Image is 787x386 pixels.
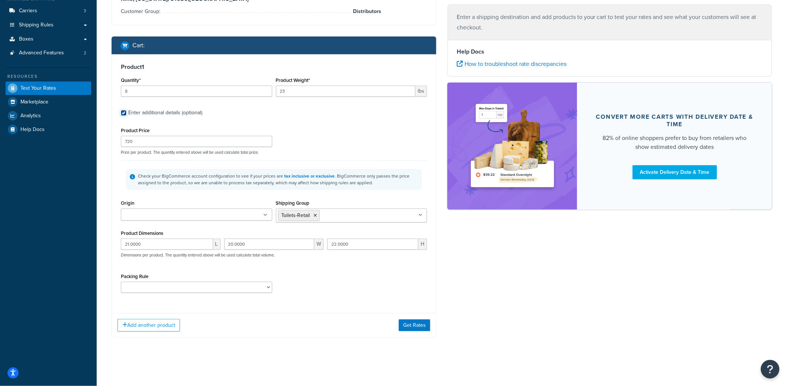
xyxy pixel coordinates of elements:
[19,22,54,28] span: Shipping Rules
[351,7,381,16] span: Distributors
[399,319,430,331] button: Get Rates
[6,4,91,18] a: Carriers3
[121,63,427,71] h3: Product 1
[6,109,91,122] a: Analytics
[19,36,33,42] span: Boxes
[6,73,91,80] div: Resources
[118,319,180,332] button: Add another product
[213,239,221,250] span: L
[6,95,91,109] a: Marketplace
[6,82,91,95] a: Test Your Rates
[595,134,754,151] div: 82% of online shoppers prefer to buy from retailers who show estimated delivery dates
[138,173,418,186] div: Check your BigCommerce account configuration to see if your prices are . BigCommerce only passes ...
[761,360,780,379] button: Open Resource Center
[314,239,324,250] span: W
[466,94,559,198] img: feature-image-ddt-36eae7f7280da8017bfb280eaccd9c446f90b1fe08728e4019434db127062ab4.png
[595,113,754,128] div: Convert more carts with delivery date & time
[20,85,56,92] span: Test Your Rates
[418,239,427,250] span: H
[6,123,91,136] a: Help Docs
[457,60,566,68] a: How to troubleshoot rate discrepancies
[457,12,763,33] p: Enter a shipping destination and add products to your cart to test your rates and see what your c...
[121,86,272,97] input: 0
[128,108,202,118] div: Enter additional details (optional)
[84,50,86,56] span: 2
[121,230,163,236] label: Product Dimensions
[121,128,150,133] label: Product Price
[121,110,126,116] input: Enter additional details (optional)
[121,7,162,15] span: Customer Group:
[457,47,763,56] h4: Help Docs
[19,50,64,56] span: Advanced Features
[20,99,48,105] span: Marketplace
[132,42,145,49] h2: Cart :
[6,46,91,60] li: Advanced Features
[276,77,310,83] label: Product Weight*
[415,86,427,97] span: lbs
[119,252,275,258] p: Dimensions per product. The quantity entered above will be used calculate total volume.
[276,86,416,97] input: 0.00
[121,77,141,83] label: Quantity*
[84,8,86,14] span: 3
[6,18,91,32] a: Shipping Rules
[284,173,335,179] a: tax inclusive or exclusive
[121,274,148,279] label: Packing Rule
[633,165,717,179] a: Activate Delivery Date & Time
[6,4,91,18] li: Carriers
[19,8,37,14] span: Carriers
[6,32,91,46] a: Boxes
[282,211,310,219] span: Toilets-Retail
[6,46,91,60] a: Advanced Features2
[276,200,310,206] label: Shipping Group
[121,200,134,206] label: Origin
[20,113,41,119] span: Analytics
[20,127,45,133] span: Help Docs
[119,150,429,155] p: Price per product. The quantity entered above will be used calculate total price.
